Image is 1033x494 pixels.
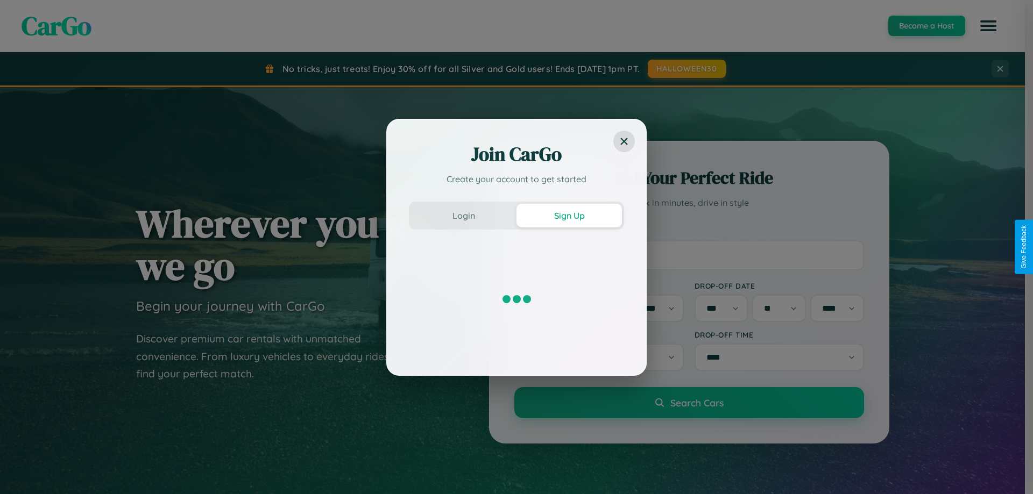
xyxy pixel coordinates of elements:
p: Create your account to get started [409,173,624,185]
button: Sign Up [516,204,622,227]
iframe: Intercom live chat [11,457,37,483]
h2: Join CarGo [409,141,624,167]
button: Login [411,204,516,227]
div: Give Feedback [1020,225,1028,269]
